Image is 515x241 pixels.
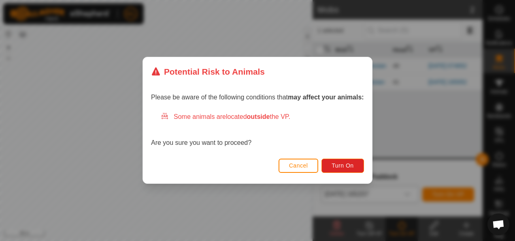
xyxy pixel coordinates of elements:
[332,163,354,169] span: Turn On
[151,94,364,101] span: Please be aware of the following conditions that
[226,114,290,120] span: located the VP.
[151,112,364,148] div: Are you sure you want to proceed?
[161,112,364,122] div: Some animals are
[151,65,265,78] div: Potential Risk to Animals
[289,163,308,169] span: Cancel
[247,114,270,120] strong: outside
[322,159,364,173] button: Turn On
[279,159,319,173] button: Cancel
[487,213,509,235] div: Open chat
[288,94,364,101] strong: may affect your animals:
